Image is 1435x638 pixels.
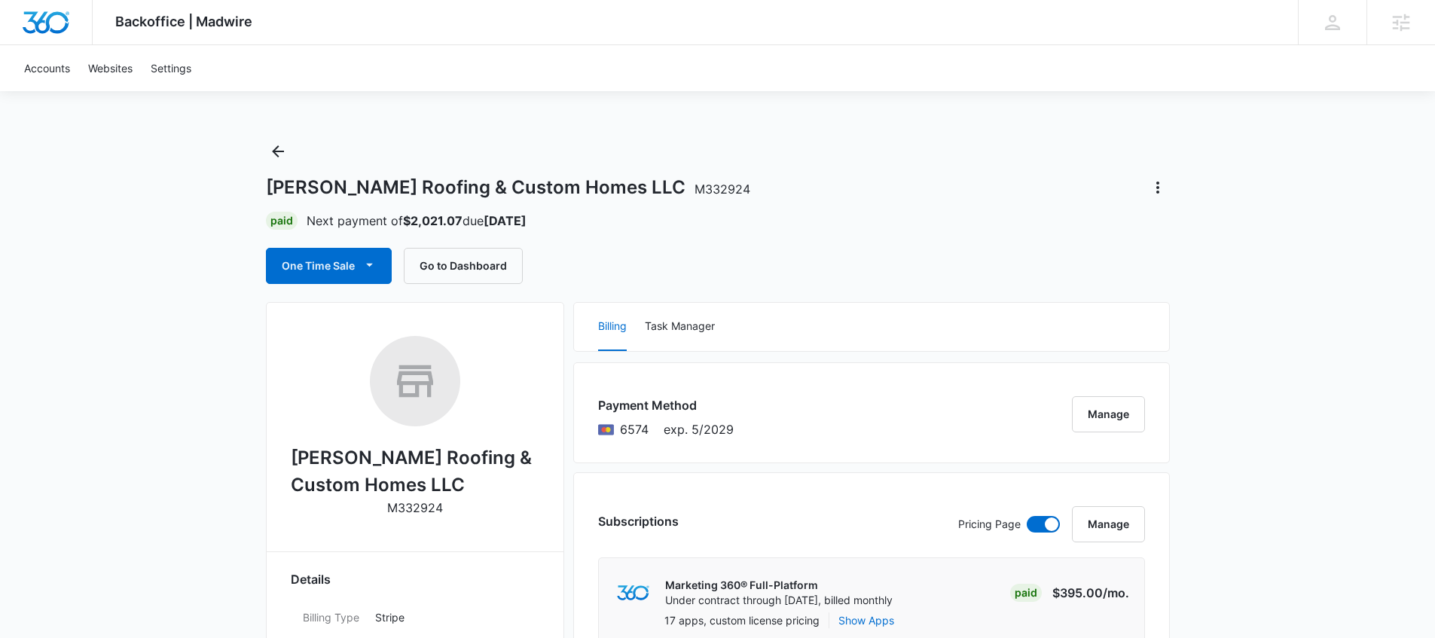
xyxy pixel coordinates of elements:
span: /mo. [1103,585,1129,600]
button: Manage [1072,506,1145,542]
img: marketing360Logo [617,585,649,601]
a: Settings [142,45,200,91]
strong: [DATE] [484,213,527,228]
p: M332924 [387,499,443,517]
p: Under contract through [DATE], billed monthly [665,593,893,608]
h3: Subscriptions [598,512,679,530]
p: Pricing Page [958,516,1021,533]
h3: Payment Method [598,396,734,414]
strong: $2,021.07 [403,213,463,228]
h2: [PERSON_NAME] Roofing & Custom Homes LLC [291,444,539,499]
button: Task Manager [645,303,715,351]
span: M332924 [695,182,750,197]
span: Backoffice | Madwire [115,14,252,29]
button: Go to Dashboard [404,248,523,284]
button: One Time Sale [266,248,392,284]
p: Stripe [375,609,527,625]
button: Show Apps [838,612,894,628]
button: Actions [1146,176,1170,200]
span: Details [291,570,331,588]
p: Next payment of due [307,212,527,230]
button: Billing [598,303,627,351]
button: Manage [1072,396,1145,432]
p: $395.00 [1052,584,1129,602]
h1: [PERSON_NAME] Roofing & Custom Homes LLC [266,176,750,199]
div: Paid [266,212,298,230]
span: Mastercard ending with [620,420,649,438]
p: 17 apps, custom license pricing [664,612,820,628]
button: Back [266,139,290,163]
p: Marketing 360® Full-Platform [665,578,893,593]
a: Accounts [15,45,79,91]
span: exp. 5/2029 [664,420,734,438]
div: Paid [1010,584,1042,602]
dt: Billing Type [303,609,363,625]
a: Websites [79,45,142,91]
